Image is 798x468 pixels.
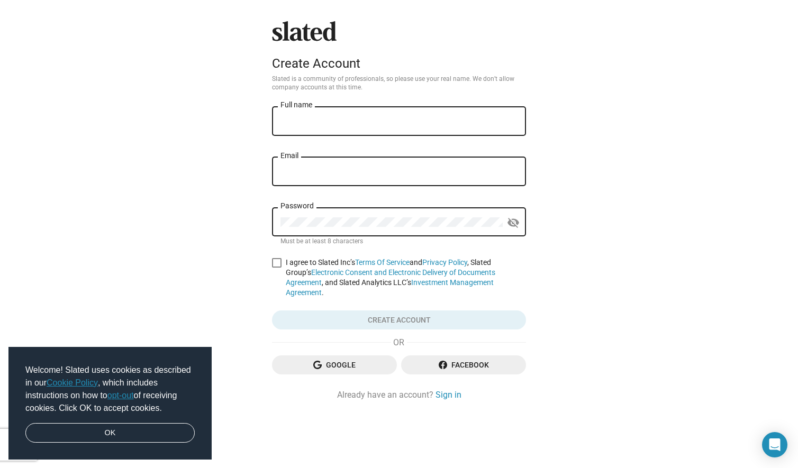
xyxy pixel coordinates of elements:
a: Privacy Policy [422,258,467,267]
a: Cookie Policy [47,378,98,387]
sl-branding: Create Account [272,21,526,75]
div: Open Intercom Messenger [762,432,787,457]
button: Google [272,355,397,374]
div: Create Account [272,56,526,71]
span: Google [280,355,388,374]
mat-icon: visibility_off [507,215,520,231]
a: Sign in [436,389,461,400]
p: Slated is a community of professionals, so please use your real name. We don’t allow company acco... [272,75,526,92]
button: Show password [503,212,524,233]
div: cookieconsent [8,347,212,460]
a: dismiss cookie message [25,423,195,443]
a: opt-out [107,391,134,400]
a: Electronic Consent and Electronic Delivery of Documents Agreement [286,268,495,287]
span: Welcome! Slated uses cookies as described in our , which includes instructions on how to of recei... [25,364,195,415]
button: Facebook [401,355,526,374]
span: I agree to Slated Inc’s and , Slated Group’s , and Slated Analytics LLC’s . [286,258,526,298]
mat-hint: Must be at least 8 characters [280,237,363,246]
a: Terms Of Service [355,258,410,267]
div: Already have an account? [272,389,526,400]
span: Facebook [410,355,518,374]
